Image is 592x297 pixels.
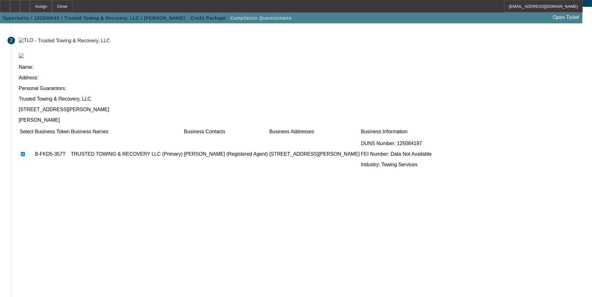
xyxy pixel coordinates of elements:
[269,129,360,135] td: Business Addresses
[34,129,70,135] td: Business Token
[19,75,585,81] p: Address:
[184,151,268,157] p: [PERSON_NAME] (Registered Agent)
[269,151,360,157] p: [STREET_ADDRESS][PERSON_NAME]
[19,86,585,91] p: Personal Guarantors:
[2,16,185,21] span: Opportunity / 102500045 / Trusted Towing & Recovery, LLC / [PERSON_NAME]
[361,151,432,157] p: FEI Number: Data Not Available
[229,12,293,24] button: Compilation Questionnaire
[71,129,183,135] td: Business Names
[19,38,33,43] img: TLO
[35,38,110,43] div: - Trusted Towing & Recovery, LLC
[19,129,34,135] td: Select
[19,117,585,123] p: [PERSON_NAME]
[19,107,585,112] p: [STREET_ADDRESS][PERSON_NAME]
[550,12,582,23] a: Open Ticket
[19,53,24,58] img: tlo.png
[361,141,432,146] p: DUNS Number: 125084197
[183,129,268,135] td: Business Contacts
[34,135,70,173] td: B-FKD5-357T
[10,38,13,43] span: 2
[361,129,432,135] td: Business Information
[230,16,291,21] span: Compilation Questionnaire
[191,16,226,21] span: Credit Package
[19,64,585,70] p: Name:
[19,96,585,102] p: Trusted Towing & Recovery, LLC
[71,151,183,157] p: TRUSTED TOWING & RECOVERY LLC (Primary)
[361,162,432,167] p: Industry: Towing Services
[189,12,228,24] button: Credit Package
